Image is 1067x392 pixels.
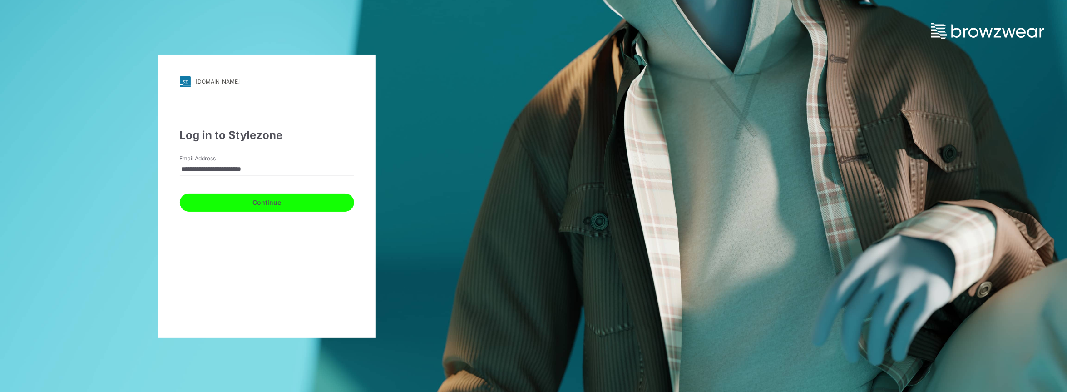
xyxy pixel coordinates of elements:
div: [DOMAIN_NAME] [196,78,240,85]
img: browzwear-logo.73288ffb.svg [931,23,1044,39]
label: Email Address [180,154,243,163]
button: Continue [180,194,354,212]
img: svg+xml;base64,PHN2ZyB3aWR0aD0iMjgiIGhlaWdodD0iMjgiIHZpZXdCb3g9IjAgMCAyOCAyOCIgZmlsbD0ibm9uZSIgeG... [180,76,191,87]
div: Log in to Stylezone [180,127,354,144]
a: [DOMAIN_NAME] [180,76,354,87]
